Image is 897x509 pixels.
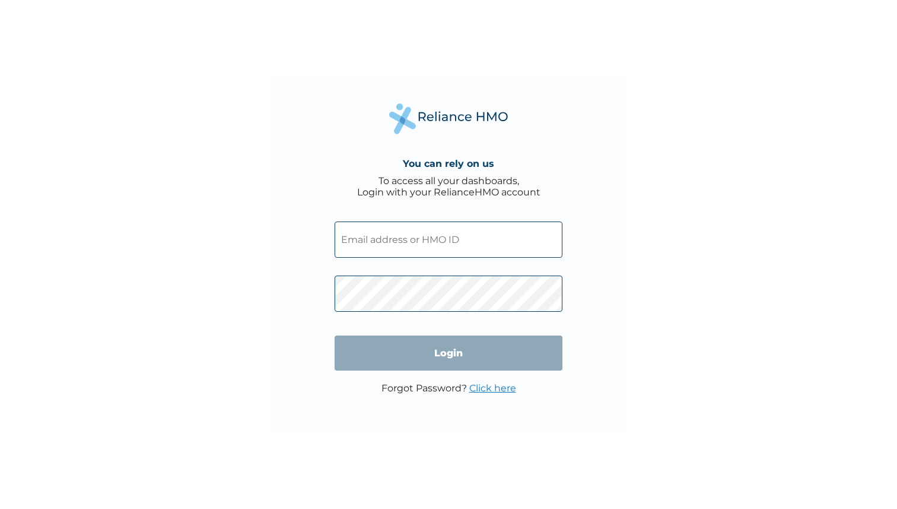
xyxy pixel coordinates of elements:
[335,222,562,258] input: Email address or HMO ID
[335,336,562,371] input: Login
[381,382,516,394] p: Forgot Password?
[389,103,508,134] img: Reliance Health's Logo
[357,175,540,198] div: To access all your dashboards, Login with your RelianceHMO account
[403,158,494,169] h4: You can rely on us
[469,382,516,394] a: Click here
